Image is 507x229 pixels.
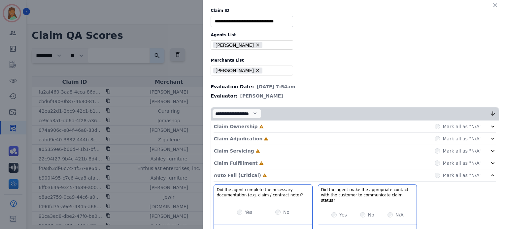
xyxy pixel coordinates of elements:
label: Yes [339,212,347,218]
div: Evaluation Date: [211,83,499,90]
span: [DATE] 7:54am [257,83,295,90]
label: Claim ID [211,8,499,13]
label: No [283,209,289,215]
button: Remove Ann Marie_Lopez [255,43,260,47]
h3: Did the agent make the appropriate contact with the customer to communicate claim status? [321,187,414,203]
h3: Did the agent complete the necessary documentation (e.g. claim / contract note)? [217,187,310,198]
label: Mark all as "N/A" [443,123,482,130]
ul: selected options [212,41,289,49]
label: Merchants List [211,58,499,63]
li: [PERSON_NAME] [213,68,262,74]
label: Mark all as "N/A" [443,160,482,166]
label: N/A [395,212,404,218]
p: Claim Servicing [214,148,254,154]
p: Claim Fulfillment [214,160,257,166]
label: Mark all as "N/A" [443,148,482,154]
ul: selected options [212,67,289,74]
label: No [368,212,374,218]
div: Evaluator: [211,93,499,99]
label: Agents List [211,32,499,38]
label: Mark all as "N/A" [443,135,482,142]
p: Claim Ownership [214,123,257,130]
label: Mark all as "N/A" [443,172,482,179]
label: Yes [245,209,253,215]
p: Claim Adjudication [214,135,262,142]
button: Remove Ashley - Reguard [255,68,260,73]
span: [PERSON_NAME] [240,93,283,99]
li: [PERSON_NAME] [213,42,262,48]
p: Auto Fail (Critical) [214,172,261,179]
